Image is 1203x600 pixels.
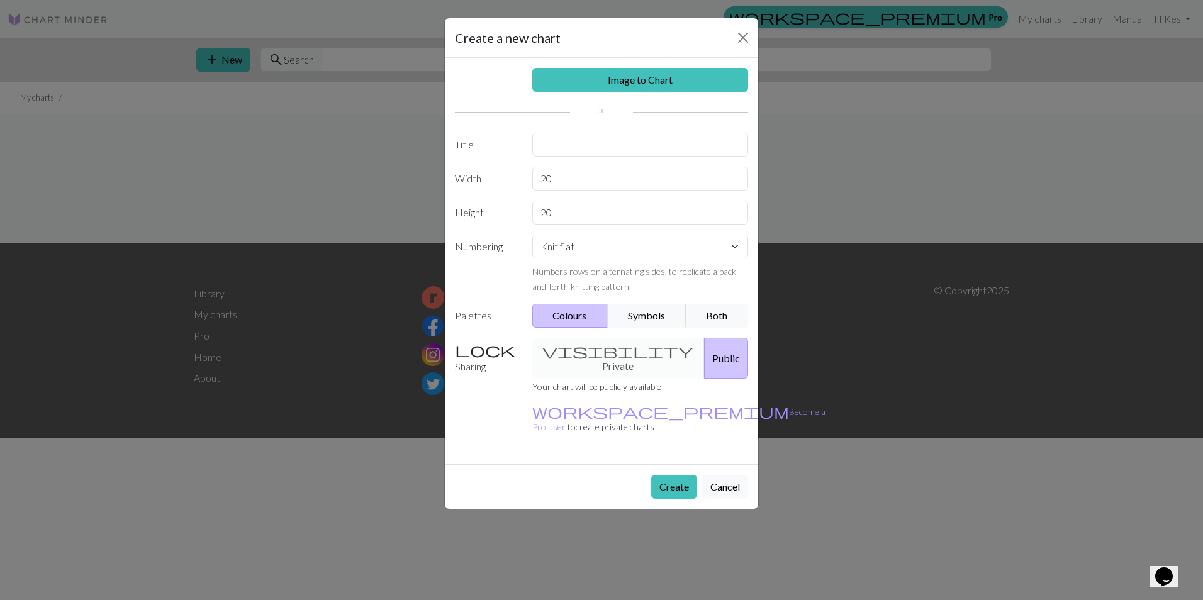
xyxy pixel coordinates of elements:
[1150,550,1190,587] iframe: chat widget
[532,304,608,328] button: Colours
[447,167,525,191] label: Width
[447,235,525,294] label: Numbering
[532,403,789,420] span: workspace_premium
[447,304,525,328] label: Palettes
[532,381,661,392] small: Your chart will be publicly available
[447,201,525,225] label: Height
[532,68,749,92] a: Image to Chart
[532,406,825,432] small: to create private charts
[702,475,748,499] button: Cancel
[686,304,749,328] button: Both
[532,406,825,432] a: Become a Pro user
[733,28,753,48] button: Close
[447,338,525,379] label: Sharing
[532,266,739,292] small: Numbers rows on alternating sides, to replicate a back-and-forth knitting pattern.
[704,338,748,379] button: Public
[651,475,697,499] button: Create
[455,28,561,47] h5: Create a new chart
[447,133,525,157] label: Title
[607,304,686,328] button: Symbols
